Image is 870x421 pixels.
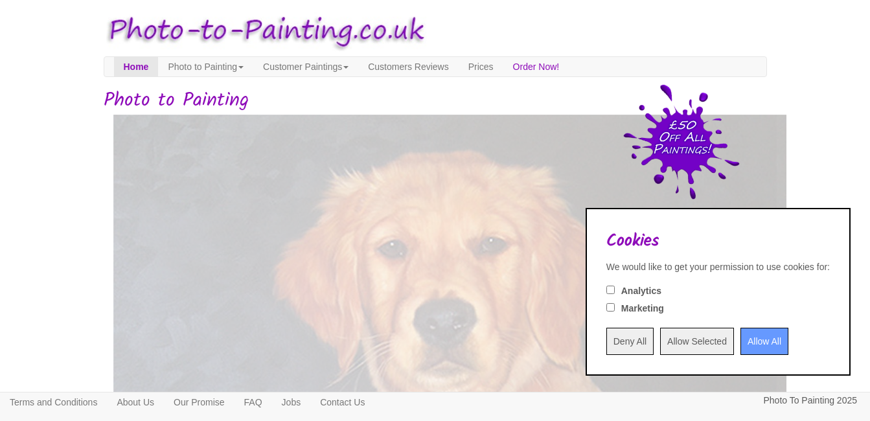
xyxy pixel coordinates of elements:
a: Jobs [272,393,311,412]
img: 50 pound price drop [623,84,740,199]
img: Photo to Painting [97,6,429,56]
input: Allow All [740,328,788,355]
a: Order Now! [503,57,569,76]
a: About Us [107,393,164,412]
a: Contact Us [310,393,374,412]
a: Prices [459,57,503,76]
a: Our Promise [164,393,235,412]
a: Customer Paintings [253,57,358,76]
div: We would like to get your permission to use cookies for: [606,260,830,273]
input: Allow Selected [660,328,734,355]
a: Photo to Painting [158,57,253,76]
label: Analytics [621,284,661,297]
a: Customers Reviews [358,57,458,76]
input: Deny All [606,328,654,355]
label: Marketing [621,302,664,315]
a: FAQ [235,393,272,412]
h2: Cookies [606,232,830,251]
h1: Photo to Painting [104,90,767,111]
p: Photo To Painting 2025 [763,393,857,409]
a: Home [114,57,159,76]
